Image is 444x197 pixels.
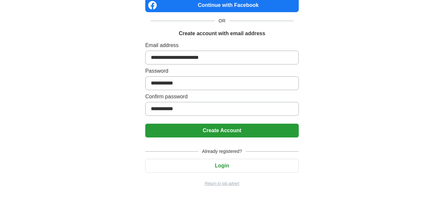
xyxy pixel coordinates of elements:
[215,17,229,24] span: OR
[145,124,299,137] button: Create Account
[145,163,299,168] a: Login
[198,148,246,155] span: Already registered?
[145,159,299,173] button: Login
[145,93,299,101] label: Confirm password
[145,181,299,186] a: Return to job advert
[145,67,299,75] label: Password
[145,41,299,49] label: Email address
[179,30,265,37] h1: Create account with email address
